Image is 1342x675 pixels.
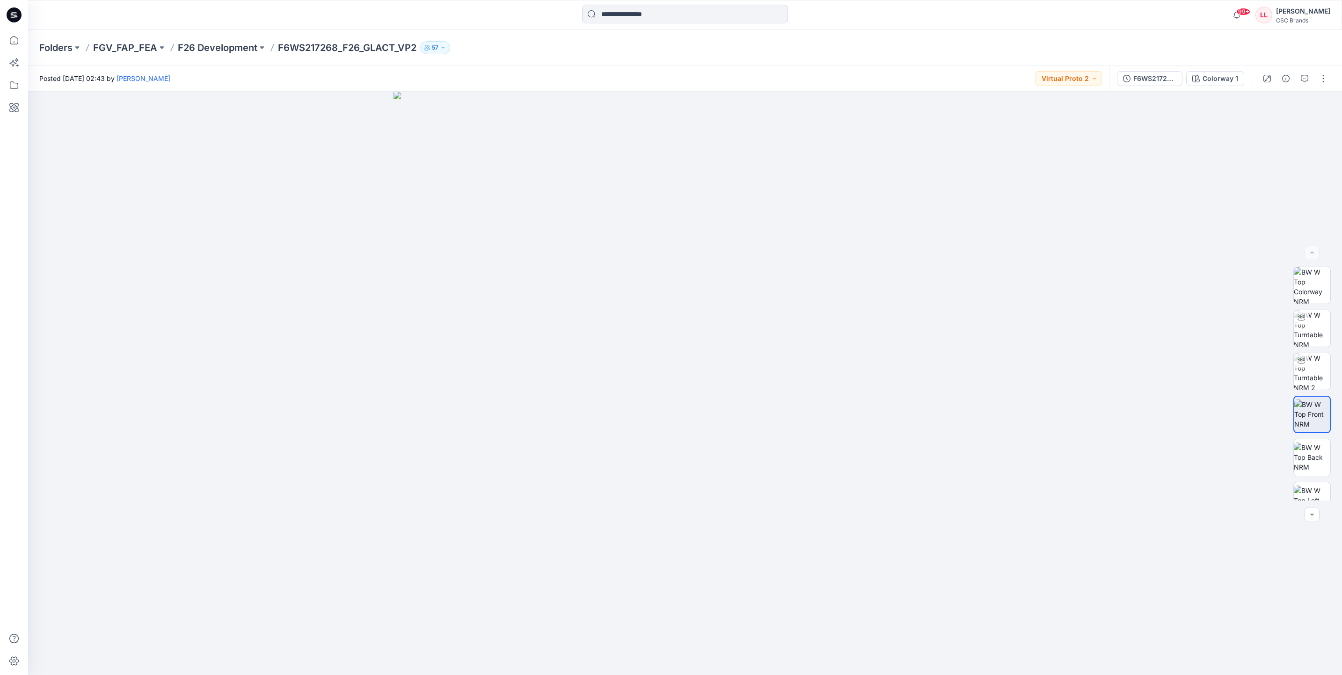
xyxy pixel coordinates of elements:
button: F6WS217268_F26_GLACT_VP2 [1117,71,1182,86]
div: Colorway 1 [1203,73,1238,84]
p: F6WS217268_F26_GLACT_VP2 [278,41,416,54]
span: Posted [DATE] 02:43 by [39,73,170,83]
a: Folders [39,41,73,54]
div: F6WS217268_F26_GLACT_VP2 [1133,73,1176,84]
img: BW W Top Turntable NRM 2 [1294,353,1330,390]
a: FGV_FAP_FEA [93,41,157,54]
img: BW W Top Left NRM [1294,486,1330,515]
div: LL [1255,7,1272,23]
span: 99+ [1236,8,1250,15]
div: [PERSON_NAME] [1276,6,1330,17]
p: 57 [432,43,438,53]
button: Colorway 1 [1186,71,1244,86]
a: [PERSON_NAME] [117,74,170,82]
img: BW W Top Front NRM [1294,399,1330,429]
div: CSC Brands [1276,17,1330,24]
img: BW W Top Colorway NRM [1294,267,1330,304]
button: 57 [420,41,450,54]
a: F26 Development [178,41,257,54]
img: eyJhbGciOiJIUzI1NiIsImtpZCI6IjAiLCJzbHQiOiJzZXMiLCJ0eXAiOiJKV1QifQ.eyJkYXRhIjp7InR5cGUiOiJzdG9yYW... [394,92,977,675]
img: BW W Top Turntable NRM [1294,310,1330,347]
button: Details [1278,71,1293,86]
img: BW W Top Back NRM [1294,443,1330,472]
